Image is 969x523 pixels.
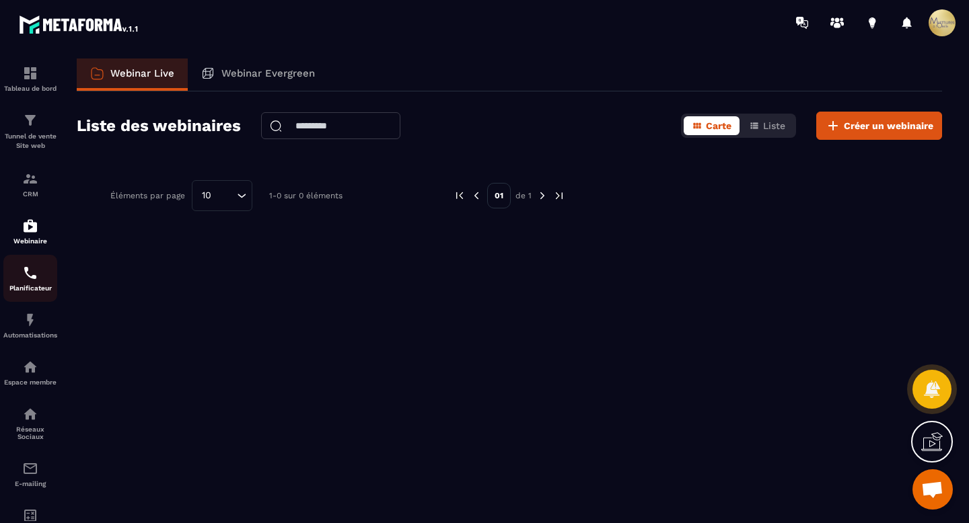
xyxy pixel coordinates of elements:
[3,284,57,292] p: Planificateur
[3,132,57,151] p: Tunnel de vente Site web
[3,331,57,339] p: Automatisations
[22,65,38,81] img: formation
[912,469,953,510] div: Ouvrir le chat
[221,67,315,79] p: Webinar Evergreen
[3,208,57,255] a: automationsautomationsWebinaire
[763,120,785,131] span: Liste
[77,112,241,139] h2: Liste des webinaires
[487,183,511,208] p: 01
[77,58,188,91] a: Webinar Live
[816,112,942,140] button: Créer un webinaire
[741,116,793,135] button: Liste
[22,171,38,187] img: formation
[454,190,466,202] img: prev
[3,302,57,349] a: automationsautomationsAutomatisations
[844,119,933,132] span: Créer un webinaire
[684,116,740,135] button: Carte
[3,480,57,487] p: E-mailing
[553,190,565,202] img: next
[3,396,57,450] a: social-networksocial-networkRéseaux Sociaux
[3,102,57,161] a: formationformationTunnel de vente Site web
[22,359,38,375] img: automations
[3,349,57,396] a: automationsautomationsEspace membre
[536,190,548,202] img: next
[3,55,57,102] a: formationformationTableau de bord
[706,120,731,131] span: Carte
[3,85,57,92] p: Tableau de bord
[3,255,57,302] a: schedulerschedulerPlanificateur
[22,460,38,477] img: email
[22,112,38,128] img: formation
[3,378,57,386] p: Espace membre
[22,406,38,422] img: social-network
[19,12,140,36] img: logo
[216,188,234,203] input: Search for option
[197,188,216,203] span: 10
[3,450,57,497] a: emailemailE-mailing
[110,191,185,200] p: Éléments par page
[22,312,38,328] img: automations
[3,237,57,245] p: Webinaire
[22,218,38,234] img: automations
[470,190,482,202] img: prev
[22,265,38,281] img: scheduler
[192,180,252,211] div: Search for option
[3,161,57,208] a: formationformationCRM
[110,67,174,79] p: Webinar Live
[269,191,343,200] p: 1-0 sur 0 éléments
[3,426,57,440] p: Réseaux Sociaux
[3,190,57,198] p: CRM
[515,190,532,201] p: de 1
